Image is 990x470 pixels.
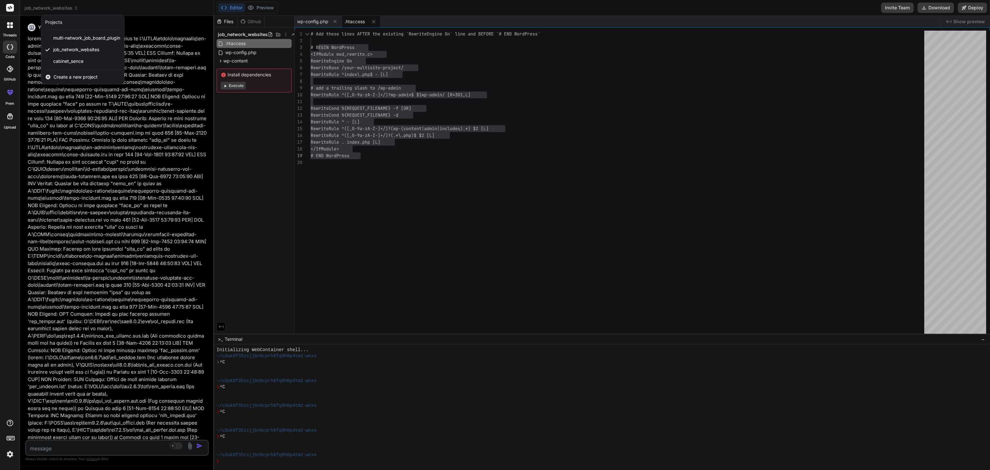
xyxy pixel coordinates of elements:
[5,54,15,60] label: code
[4,125,16,130] label: Upload
[53,46,99,53] span: job_network_websites
[45,19,62,25] div: Projects
[4,77,16,82] label: GitHub
[53,58,83,64] span: cabinet_sence
[5,449,15,460] img: settings
[3,33,17,38] label: threads
[53,35,120,41] span: multi-network_job_board_plugin
[53,74,98,80] span: Create a new project
[5,101,14,106] label: prem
